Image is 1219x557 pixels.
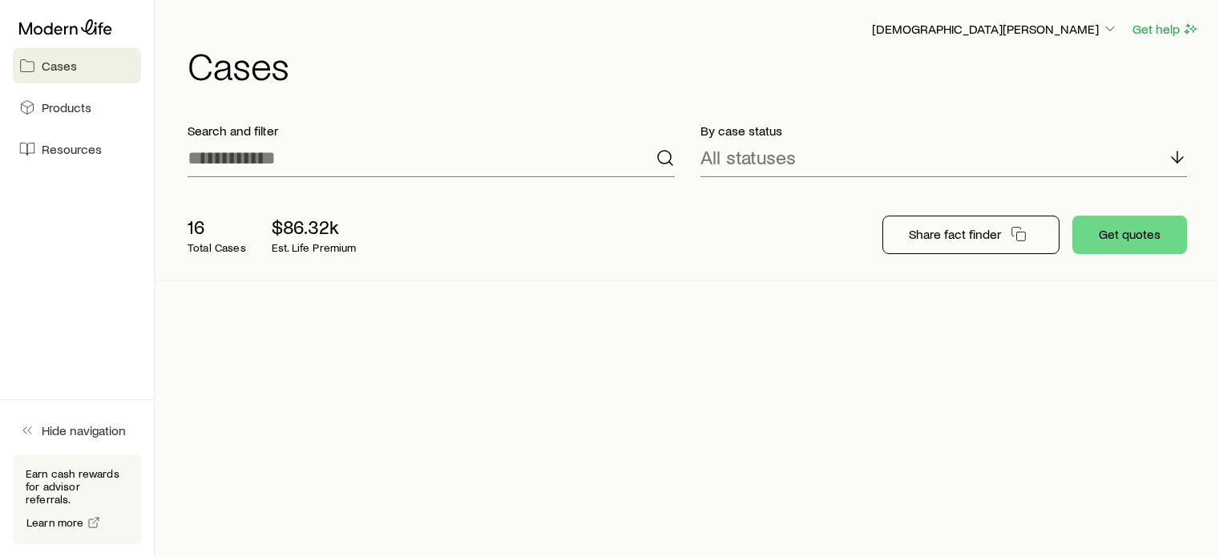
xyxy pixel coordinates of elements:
div: Earn cash rewards for advisor referrals.Learn more [13,454,141,544]
p: Search and filter [188,123,675,139]
p: All statuses [700,146,796,168]
span: Learn more [26,517,84,528]
button: Share fact finder [882,216,1060,254]
span: Products [42,99,91,115]
p: Total Cases [188,241,246,254]
button: Get quotes [1072,216,1187,254]
p: Est. Life Premium [272,241,357,254]
button: [DEMOGRAPHIC_DATA][PERSON_NAME] [871,20,1119,39]
button: Hide navigation [13,413,141,448]
p: 16 [188,216,246,238]
p: [DEMOGRAPHIC_DATA][PERSON_NAME] [872,21,1118,37]
p: $86.32k [272,216,357,238]
h1: Cases [188,46,1200,84]
a: Products [13,90,141,125]
span: Resources [42,141,102,157]
a: Resources [13,131,141,167]
button: Get help [1132,20,1200,38]
span: Cases [42,58,77,74]
p: By case status [700,123,1188,139]
a: Cases [13,48,141,83]
p: Earn cash rewards for advisor referrals. [26,467,128,506]
span: Hide navigation [42,422,126,438]
p: Share fact finder [909,226,1001,242]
